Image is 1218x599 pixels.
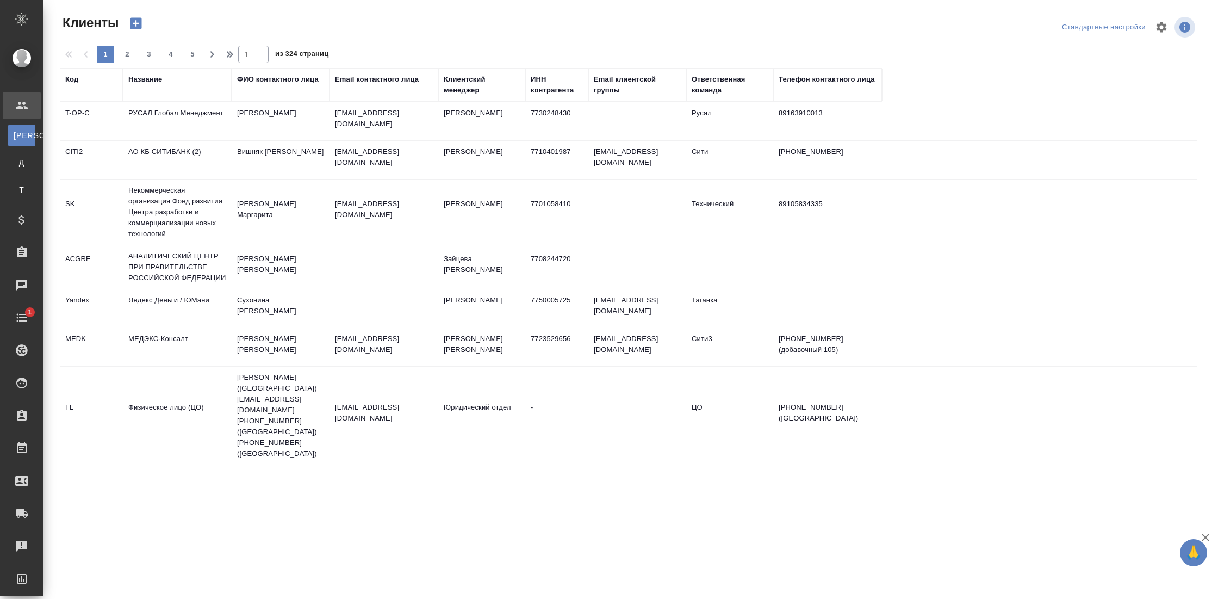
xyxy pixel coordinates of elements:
[438,248,525,286] td: Зайцева [PERSON_NAME]
[444,74,520,96] div: Клиентский менеджер
[335,108,433,129] p: [EMAIL_ADDRESS][DOMAIN_NAME]
[60,102,123,140] td: T-OP-C
[237,74,319,85] div: ФИО контактного лица
[588,289,686,328] td: [EMAIL_ADDRESS][DOMAIN_NAME]
[123,245,232,289] td: АНАЛИТИЧЕСКИЙ ЦЕНТР ПРИ ПРАВИТЕЛЬСТВЕ РОССИЙСКОЙ ФЕДЕРАЦИИ
[594,74,681,96] div: Email клиентской группы
[184,46,201,63] button: 5
[588,141,686,179] td: [EMAIL_ADDRESS][DOMAIN_NAME]
[525,397,588,435] td: -
[140,49,158,60] span: 3
[335,74,419,85] div: Email контактного лица
[184,49,201,60] span: 5
[232,248,330,286] td: [PERSON_NAME] [PERSON_NAME]
[525,193,588,231] td: 7701058410
[3,304,41,331] a: 1
[60,328,123,366] td: MEDK
[14,130,30,141] span: [PERSON_NAME]
[232,328,330,366] td: [PERSON_NAME] [PERSON_NAME]
[525,141,588,179] td: 7710401987
[232,367,330,465] td: [PERSON_NAME] ([GEOGRAPHIC_DATA]) [EMAIL_ADDRESS][DOMAIN_NAME] [PHONE_NUMBER] ([GEOGRAPHIC_DATA])...
[692,74,768,96] div: Ответственная команда
[232,141,330,179] td: Вишняк [PERSON_NAME]
[779,199,877,209] p: 89105834335
[123,141,232,179] td: АО КБ СИТИБАНК (2)
[686,397,773,435] td: ЦО
[1059,19,1148,36] div: split button
[232,193,330,231] td: [PERSON_NAME] Маргарита
[686,289,773,328] td: Таганка
[275,47,328,63] span: из 324 страниц
[123,397,232,435] td: Физическое лицо (ЦО)
[123,328,232,366] td: МЕДЭКС-Консалт
[123,180,232,245] td: Некоммерческая организация Фонд развития Центра разработки и коммерциализации новых технологий
[686,141,773,179] td: Сити
[438,141,525,179] td: [PERSON_NAME]
[60,289,123,328] td: Yandex
[686,102,773,140] td: Русал
[123,14,149,33] button: Создать
[438,102,525,140] td: [PERSON_NAME]
[8,179,35,201] a: Т
[14,157,30,168] span: Д
[1184,541,1203,564] span: 🙏
[525,248,588,286] td: 7708244720
[123,289,232,328] td: Яндекс Деньги / ЮМани
[779,146,877,157] p: [PHONE_NUMBER]
[525,289,588,328] td: 7750005725
[1180,539,1207,566] button: 🙏
[8,125,35,146] a: [PERSON_NAME]
[779,74,875,85] div: Телефон контактного лица
[21,307,38,318] span: 1
[1174,17,1197,38] span: Посмотреть информацию
[779,108,877,119] p: 89163910013
[335,146,433,168] p: [EMAIL_ADDRESS][DOMAIN_NAME]
[438,397,525,435] td: Юридический отдел
[60,141,123,179] td: CITI2
[335,402,433,424] p: [EMAIL_ADDRESS][DOMAIN_NAME]
[335,334,433,355] p: [EMAIL_ADDRESS][DOMAIN_NAME]
[438,289,525,328] td: [PERSON_NAME]
[65,74,78,85] div: Код
[8,152,35,174] a: Д
[60,193,123,231] td: SK
[119,46,136,63] button: 2
[60,248,123,286] td: ACGRF
[60,397,123,435] td: FL
[162,49,179,60] span: 4
[140,46,158,63] button: 3
[438,193,525,231] td: [PERSON_NAME]
[14,184,30,195] span: Т
[119,49,136,60] span: 2
[123,102,232,140] td: РУСАЛ Глобал Менеджмент
[525,102,588,140] td: 7730248430
[531,74,583,96] div: ИНН контрагента
[525,328,588,366] td: 7723529656
[162,46,179,63] button: 4
[588,328,686,366] td: [EMAIL_ADDRESS][DOMAIN_NAME]
[335,199,433,220] p: [EMAIL_ADDRESS][DOMAIN_NAME]
[60,14,119,32] span: Клиенты
[232,102,330,140] td: [PERSON_NAME]
[232,289,330,328] td: Сухонина [PERSON_NAME]
[438,328,525,366] td: [PERSON_NAME] [PERSON_NAME]
[779,334,877,355] p: [PHONE_NUMBER] (добавочный 105)
[686,328,773,366] td: Сити3
[779,402,877,424] p: [PHONE_NUMBER] ([GEOGRAPHIC_DATA])
[128,74,162,85] div: Название
[686,193,773,231] td: Технический
[1148,14,1174,40] span: Настроить таблицу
